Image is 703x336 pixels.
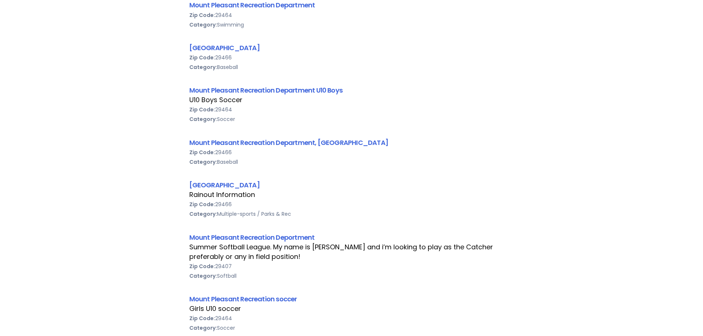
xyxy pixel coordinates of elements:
[189,138,514,148] div: Mount Pleasant Recreation Department, [GEOGRAPHIC_DATA]
[189,323,514,333] div: Soccer
[189,261,514,271] div: 29407
[189,11,215,19] b: Zip Code:
[189,201,215,208] b: Zip Code:
[189,232,514,242] div: Mount Pleasant Recreation Deportment
[189,314,514,323] div: 29464
[189,106,215,113] b: Zip Code:
[189,157,514,167] div: Baseball
[189,158,217,166] b: Category:
[189,115,217,123] b: Category:
[189,10,514,20] div: 29464
[189,190,514,200] div: Rainout Information
[189,209,514,219] div: Multiple-sports / Parks & Rec
[189,180,260,190] a: [GEOGRAPHIC_DATA]
[189,271,514,281] div: Softball
[189,148,514,157] div: 29466
[189,20,514,30] div: Swimming
[189,43,260,52] a: [GEOGRAPHIC_DATA]
[189,210,217,218] b: Category:
[189,105,514,114] div: 29464
[189,233,315,242] a: Mount Pleasant Recreation Deportment
[189,294,514,304] div: Mount Pleasant Recreation soccer
[189,315,215,322] b: Zip Code:
[189,114,514,124] div: Soccer
[189,242,514,261] div: Summer Softball League. My name is [PERSON_NAME] and i’m looking to play as the Catcher preferabl...
[189,0,315,10] a: Mount Pleasant Recreation Department
[189,138,388,147] a: Mount Pleasant Recreation Department, [GEOGRAPHIC_DATA]
[189,200,514,209] div: 29466
[189,85,514,95] div: Mount Pleasant Recreation Department U10 Boys
[189,86,343,95] a: Mount Pleasant Recreation Department U10 Boys
[189,63,217,71] b: Category:
[189,263,215,270] b: Zip Code:
[189,294,297,304] a: Mount Pleasant Recreation soccer
[189,272,217,280] b: Category:
[189,21,217,28] b: Category:
[189,180,514,190] div: [GEOGRAPHIC_DATA]
[189,149,215,156] b: Zip Code:
[189,54,215,61] b: Zip Code:
[189,62,514,72] div: Baseball
[189,324,217,332] b: Category:
[189,304,514,314] div: Girls U10 soccer
[189,95,514,105] div: U10 Boys Soccer
[189,53,514,62] div: 29466
[189,43,514,53] div: [GEOGRAPHIC_DATA]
